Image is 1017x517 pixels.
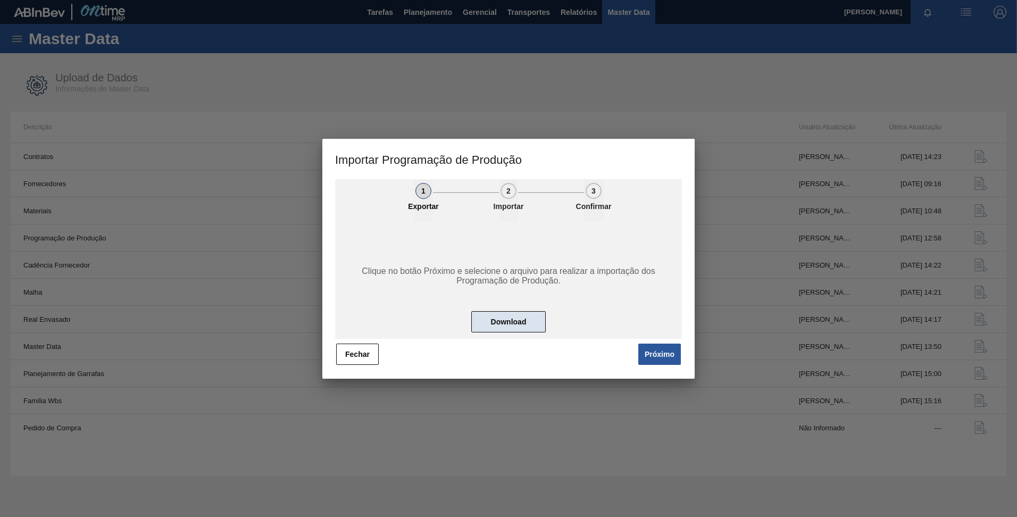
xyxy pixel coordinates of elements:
button: Fechar [336,344,379,365]
h3: Importar Programação de Produção [322,139,695,179]
button: Download [471,311,546,332]
div: 3 [586,183,602,199]
button: 2Importar [499,179,518,222]
div: 2 [501,183,516,199]
button: 3Confirmar [584,179,603,222]
button: Próximo [638,344,681,365]
p: Confirmar [567,202,620,211]
p: Importar [482,202,535,211]
div: 1 [415,183,431,199]
button: 1Exportar [414,179,433,222]
span: Clique no botão Próximo e selecione o arquivo para realizar a importação dos Programação de Produ... [347,266,670,286]
p: Exportar [397,202,450,211]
